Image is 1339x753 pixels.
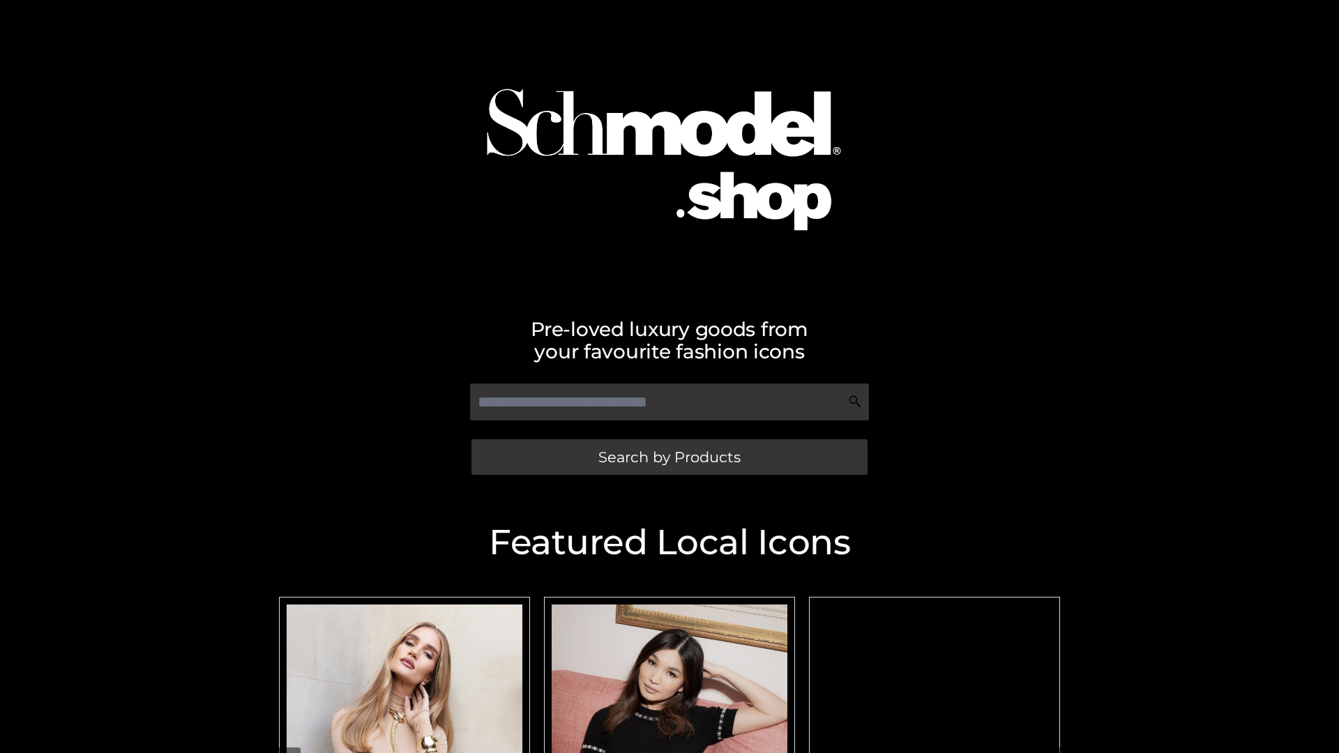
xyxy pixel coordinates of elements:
[471,439,868,475] a: Search by Products
[848,395,862,409] img: Search Icon
[598,450,741,464] span: Search by Products
[272,318,1067,363] h2: Pre-loved luxury goods from your favourite fashion icons
[272,525,1067,560] h2: Featured Local Icons​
